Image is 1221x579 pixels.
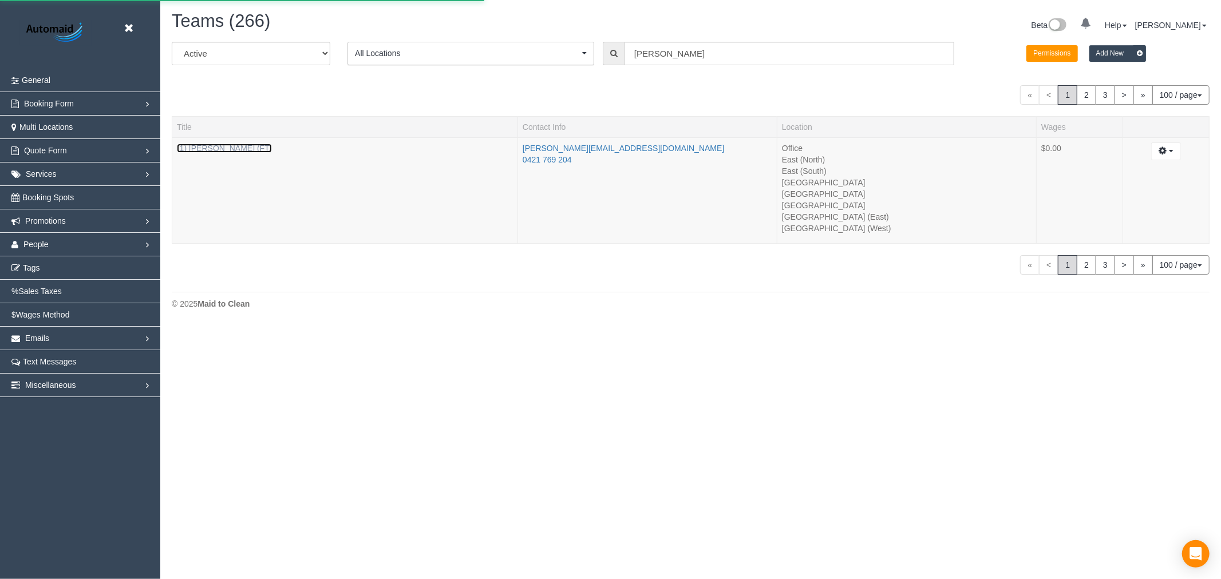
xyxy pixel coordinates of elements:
[782,165,1032,177] li: East (South)
[1020,85,1040,105] span: «
[1152,85,1210,105] button: 100 / page
[782,188,1032,200] li: [GEOGRAPHIC_DATA]
[782,177,1032,188] li: [GEOGRAPHIC_DATA]
[1077,85,1096,105] a: 2
[22,76,50,85] span: General
[782,154,1032,165] li: East (North)
[1096,85,1115,105] a: 3
[24,146,67,155] span: Quote Form
[1135,21,1207,30] a: [PERSON_NAME]
[177,144,272,153] a: (1) [PERSON_NAME] (FT)
[20,20,92,46] img: Automaid Logo
[1039,255,1058,275] span: <
[24,99,74,108] span: Booking Form
[25,334,49,343] span: Emails
[1115,85,1134,105] a: >
[16,310,70,319] span: Wages Method
[777,137,1037,244] td: Location
[518,137,777,244] td: Contact Info
[1020,255,1040,275] span: «
[172,11,270,31] span: Teams (266)
[1058,255,1077,275] span: 1
[1182,540,1210,568] div: Open Intercom Messenger
[1020,255,1210,275] nav: Pagination navigation
[172,298,1210,310] div: © 2025
[1058,85,1077,105] span: 1
[19,122,73,132] span: Multi Locations
[177,154,513,157] div: Tags
[523,144,724,153] a: [PERSON_NAME][EMAIL_ADDRESS][DOMAIN_NAME]
[23,240,49,249] span: People
[347,42,594,65] button: All Locations
[22,193,74,202] span: Booking Spots
[782,211,1032,223] li: [GEOGRAPHIC_DATA] (East)
[518,116,777,137] th: Contact Info
[23,357,76,366] span: Text Messages
[1105,21,1127,30] a: Help
[1020,85,1210,105] nav: Pagination navigation
[23,263,40,272] span: Tags
[18,287,61,296] span: Sales Taxes
[355,47,579,59] span: All Locations
[1133,255,1153,275] a: »
[172,137,518,244] td: Title
[782,142,1032,154] li: Office
[1133,85,1153,105] a: »
[782,200,1032,211] li: [GEOGRAPHIC_DATA]
[1032,21,1067,30] a: Beta
[1115,255,1134,275] a: >
[1089,45,1147,62] button: Add New
[1037,137,1123,244] td: Wages
[782,223,1032,234] li: [GEOGRAPHIC_DATA] (West)
[523,155,572,164] a: 0421 769 204
[1152,255,1210,275] button: 100 / page
[1039,85,1058,105] span: <
[1077,255,1096,275] a: 2
[777,116,1037,137] th: Location
[625,42,954,65] input: Enter the first 3 letters of the name to search
[1037,116,1123,137] th: Wages
[172,116,518,137] th: Title
[26,169,57,179] span: Services
[25,216,66,225] span: Promotions
[1048,18,1066,33] img: New interface
[1096,255,1115,275] a: 3
[197,299,250,308] strong: Maid to Clean
[1026,45,1077,62] button: Permissions
[25,380,76,390] span: Miscellaneous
